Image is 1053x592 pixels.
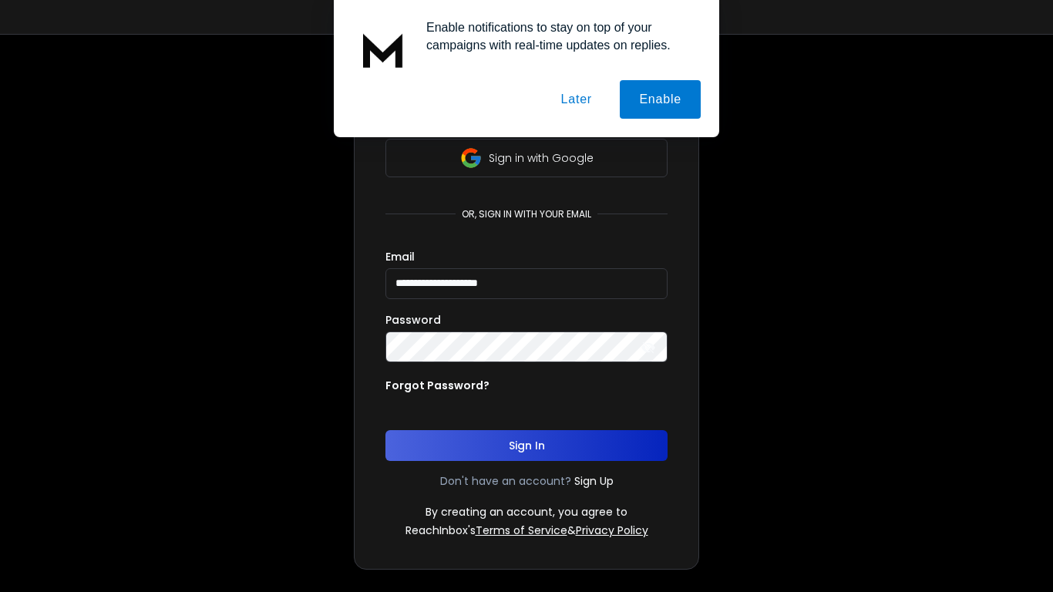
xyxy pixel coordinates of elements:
[385,378,489,393] p: Forgot Password?
[426,504,627,520] p: By creating an account, you agree to
[385,139,668,177] button: Sign in with Google
[489,150,594,166] p: Sign in with Google
[414,18,701,54] div: Enable notifications to stay on top of your campaigns with real-time updates on replies.
[352,18,414,80] img: notification icon
[456,208,597,220] p: or, sign in with your email
[476,523,567,538] a: Terms of Service
[385,251,415,262] label: Email
[541,80,611,119] button: Later
[576,523,648,538] a: Privacy Policy
[405,523,648,538] p: ReachInbox's &
[385,314,441,325] label: Password
[440,473,571,489] p: Don't have an account?
[385,430,668,461] button: Sign In
[620,80,701,119] button: Enable
[574,473,614,489] a: Sign Up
